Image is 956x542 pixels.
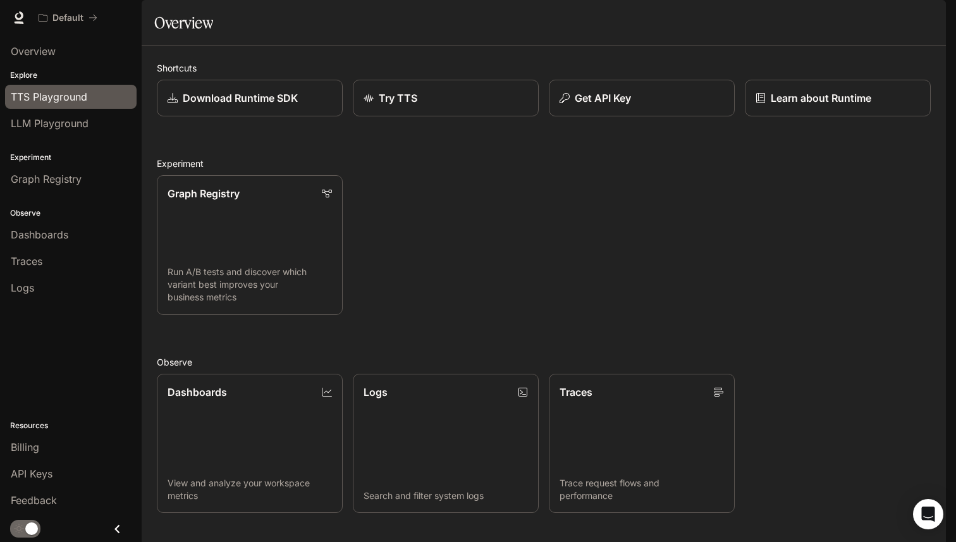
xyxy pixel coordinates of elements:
p: Graph Registry [168,186,240,201]
a: Graph RegistryRun A/B tests and discover which variant best improves your business metrics [157,175,343,315]
a: TracesTrace request flows and performance [549,374,735,514]
h2: Experiment [157,157,931,170]
p: View and analyze your workspace metrics [168,477,332,502]
a: Learn about Runtime [745,80,931,116]
button: Get API Key [549,80,735,116]
p: Learn about Runtime [771,90,871,106]
p: Trace request flows and performance [560,477,724,502]
p: Logs [364,385,388,400]
button: All workspaces [33,5,103,30]
a: LogsSearch and filter system logs [353,374,539,514]
p: Search and filter system logs [364,490,528,502]
a: Download Runtime SDK [157,80,343,116]
a: Try TTS [353,80,539,116]
p: Download Runtime SDK [183,90,298,106]
p: Get API Key [575,90,631,106]
h1: Overview [154,10,213,35]
h2: Observe [157,355,931,369]
p: Run A/B tests and discover which variant best improves your business metrics [168,266,332,304]
p: Traces [560,385,592,400]
p: Default [52,13,83,23]
p: Try TTS [379,90,417,106]
p: Dashboards [168,385,227,400]
a: DashboardsView and analyze your workspace metrics [157,374,343,514]
div: Open Intercom Messenger [913,499,943,529]
h2: Shortcuts [157,61,931,75]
